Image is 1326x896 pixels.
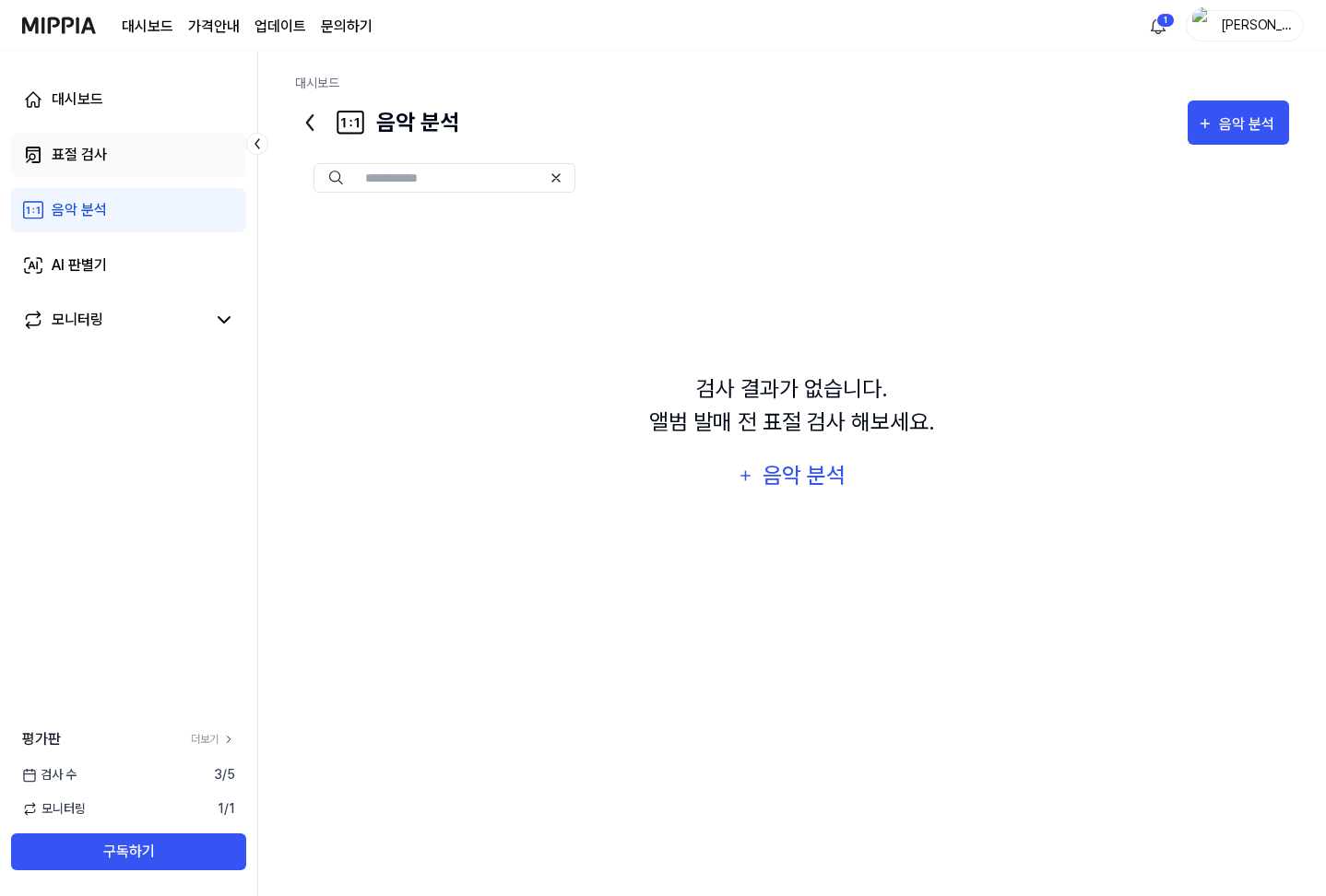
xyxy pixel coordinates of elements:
[1156,13,1175,28] div: 1
[1219,112,1280,136] div: 음악 분석
[726,454,858,498] button: 음악 분석
[11,833,246,870] button: 구독하기
[22,799,86,819] span: 모니터링
[649,372,935,439] div: 검사 결과가 없습니다. 앨범 발매 전 표절 검사 해보세요.
[22,728,61,750] span: 평가판
[52,88,103,111] div: 대시보드
[52,144,107,166] div: 표절 검사
[52,199,107,221] div: 음악 분석
[321,16,373,38] a: 문의하기
[760,458,847,493] div: 음악 분석
[1147,15,1169,37] img: 알림
[1143,11,1173,41] button: 알림1
[1186,10,1304,41] button: profile[PERSON_NAME]
[22,765,77,784] span: 검사 수
[11,188,246,232] a: 음악 분석
[255,16,306,38] a: 업데이트
[52,254,107,277] div: AI 판별기
[295,76,339,90] a: 대시보드
[214,765,235,784] span: 3 / 5
[218,799,235,819] span: 1 / 1
[1192,7,1214,44] img: profile
[11,243,246,288] a: AI 판별기
[295,100,459,145] div: 음악 분석
[1220,15,1292,35] div: [PERSON_NAME]
[191,731,235,748] a: 더보기
[22,309,206,331] a: 모니터링
[11,77,246,122] a: 대시보드
[52,309,103,331] div: 모니터링
[1188,100,1289,145] button: 음악 분석
[11,133,246,177] a: 표절 검사
[122,16,173,38] a: 대시보드
[329,171,343,185] img: Search
[188,16,240,38] a: 가격안내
